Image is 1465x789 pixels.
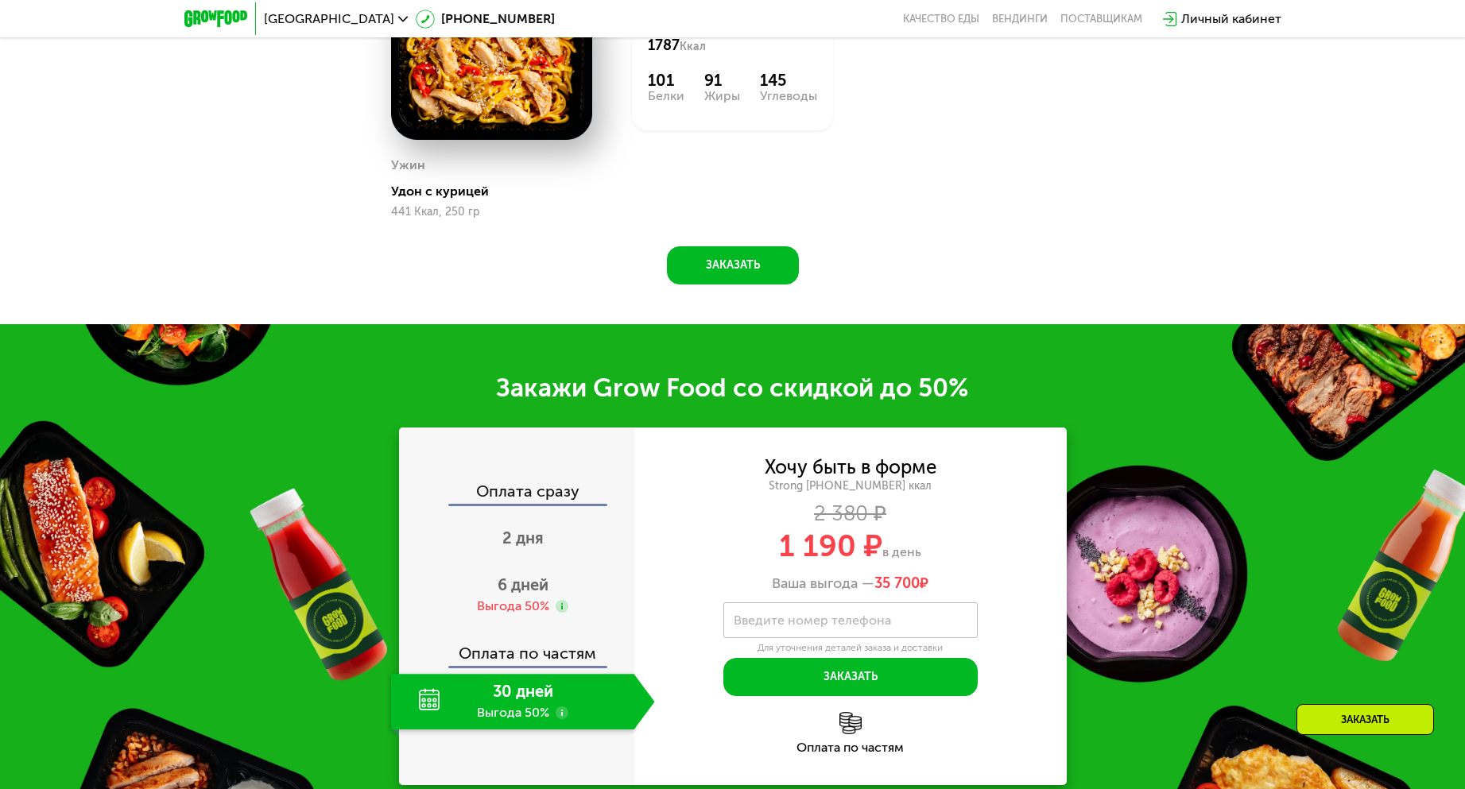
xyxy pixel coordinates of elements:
[1060,13,1142,25] div: поставщикам
[680,40,706,53] span: Ккал
[992,13,1048,25] a: Вендинги
[760,71,817,90] div: 145
[477,598,549,615] div: Выгода 50%
[648,90,684,102] div: Белки
[634,505,1067,523] div: 2 380 ₽
[391,184,605,199] div: Удон с курицей
[704,90,740,102] div: Жиры
[874,575,928,593] span: ₽
[882,544,921,559] span: в день
[760,90,817,102] div: Углеводы
[667,246,799,284] button: Заказать
[634,479,1067,493] div: Strong [PHONE_NUMBER] ккал
[1296,704,1434,735] div: Заказать
[779,528,882,564] span: 1 190 ₽
[704,71,740,90] div: 91
[634,741,1067,754] div: Оплата по частям
[874,574,920,592] span: 35 700
[734,616,891,625] label: Введите номер телефона
[391,206,592,219] div: 441 Ккал, 250 гр
[634,575,1067,593] div: Ваша выгода —
[401,629,634,666] div: Оплата по частям
[391,153,425,177] div: Ужин
[839,712,862,734] img: l6xcnZfty9opOoJh.png
[416,10,555,29] a: [PHONE_NUMBER]
[765,458,936,476] div: Хочу быть в форме
[498,575,548,594] span: 6 дней
[903,13,979,25] a: Качество еды
[401,483,634,504] div: Оплата сразу
[648,37,680,54] span: 1787
[723,658,978,696] button: Заказать
[264,13,394,25] span: [GEOGRAPHIC_DATA]
[1181,10,1281,29] div: Личный кабинет
[648,71,684,90] div: 101
[502,528,544,547] span: 2 дня
[723,642,978,655] div: Для уточнения деталей заказа и доставки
